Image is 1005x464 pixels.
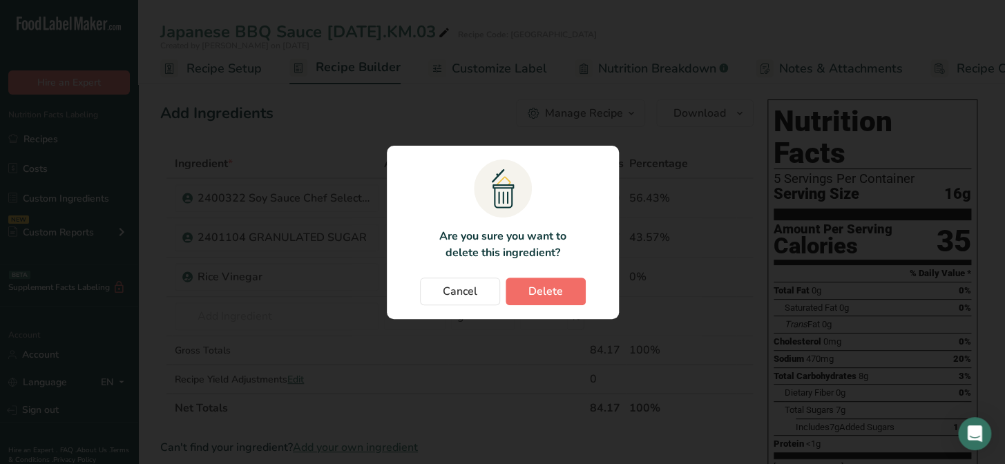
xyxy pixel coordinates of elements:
span: Cancel [443,283,477,300]
button: Delete [506,278,586,305]
span: Delete [528,283,563,300]
div: Open Intercom Messenger [958,417,991,450]
button: Cancel [420,278,500,305]
p: Are you sure you want to delete this ingredient? [431,228,574,261]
